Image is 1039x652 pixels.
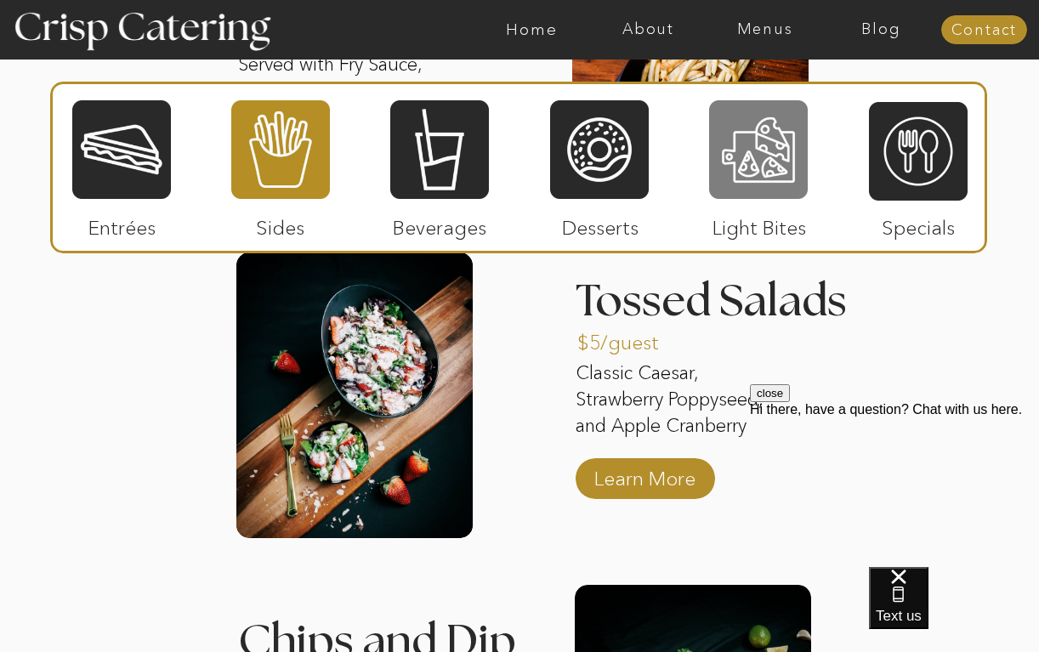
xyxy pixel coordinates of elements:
[750,384,1039,588] iframe: podium webchat widget prompt
[543,199,656,248] p: Desserts
[238,620,531,641] h3: Chips and Dip
[224,199,337,248] p: Sides
[702,199,815,248] p: Light Bites
[590,21,707,38] a: About
[941,22,1027,39] a: Contact
[474,21,590,38] a: Home
[588,450,701,499] a: Learn More
[65,199,179,248] p: Entrées
[576,280,866,321] h3: Tossed Salads
[576,360,786,442] p: Classic Caesar, Strawberry Poppyseed, and Apple Cranberry
[707,21,823,38] a: Menus
[383,199,496,248] p: Beverages
[861,199,974,248] p: Specials
[869,567,1039,652] iframe: podium webchat widget bubble
[823,21,940,38] a: Blog
[577,314,690,363] p: $5/guest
